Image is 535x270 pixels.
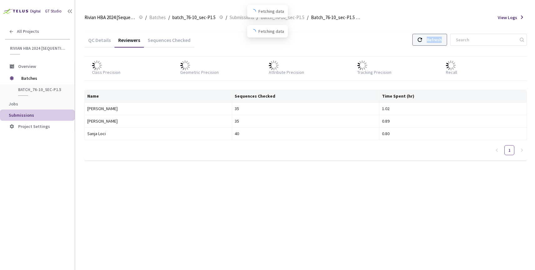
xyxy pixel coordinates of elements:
div: 0.80 [382,130,524,137]
span: loading [251,9,257,15]
img: loader.gif [357,60,367,70]
input: Search [452,34,519,45]
span: All Projects [17,29,39,34]
span: Rivian HBA 2024 [Sequential] [10,46,66,51]
a: Batch_76-10_sec-P1.5 [259,14,306,21]
div: 35 [235,118,377,125]
div: 0.89 [382,118,524,125]
span: Batches [149,14,166,21]
div: Class Precision [92,69,120,75]
span: View Logs [498,14,517,21]
span: Batches [21,72,64,84]
th: Sequences Checked [232,90,380,103]
li: Previous Page [492,145,502,155]
a: Submissions [228,14,255,21]
div: GT Studio [45,8,62,14]
li: Next Page [517,145,527,155]
span: batch_76-10_sec-P1.5 [172,14,216,21]
span: Rivian HBA 2024 [Sequential] [84,14,135,21]
li: / [307,14,308,21]
span: Fetching data [258,8,284,15]
span: Submissions [230,14,254,21]
div: Reviewers [115,37,144,48]
div: Sanja Loci [87,130,229,137]
div: Recall [446,69,457,75]
a: 1 [505,145,514,155]
li: 1 [504,145,514,155]
span: left [495,148,499,152]
span: Project Settings [18,124,50,129]
div: Refresh [427,34,442,45]
button: right [517,145,527,155]
span: right [520,148,524,152]
img: loader.gif [92,60,102,70]
div: [PERSON_NAME] [87,105,229,112]
th: Name [85,90,232,103]
img: loader.gif [269,60,279,70]
li: / [145,14,147,21]
span: batch_76-10_sec-P1.5 [18,87,64,92]
a: Batches [148,14,167,21]
button: left [492,145,502,155]
span: loading [251,29,257,35]
div: [PERSON_NAME] [87,118,229,125]
li: / [168,14,170,21]
span: Jobs [9,101,18,107]
div: Sequences Checked [144,37,194,48]
th: Time Spent (hr) [380,90,527,103]
div: 1.02 [382,105,524,112]
div: Attribute Precision [269,69,304,75]
span: Submissions [9,112,34,118]
span: Batch_76-10_sec-P1.5 QC - [DATE] [311,14,362,21]
div: 35 [235,105,377,112]
div: Geometric Precision [180,69,219,75]
div: 40 [235,130,377,137]
span: Overview [18,64,36,69]
li: / [226,14,227,21]
span: Fetching data [258,28,284,35]
div: QC Details [84,37,115,48]
div: Tracking Precision [357,69,391,75]
img: loader.gif [446,60,456,70]
img: loader.gif [180,60,190,70]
